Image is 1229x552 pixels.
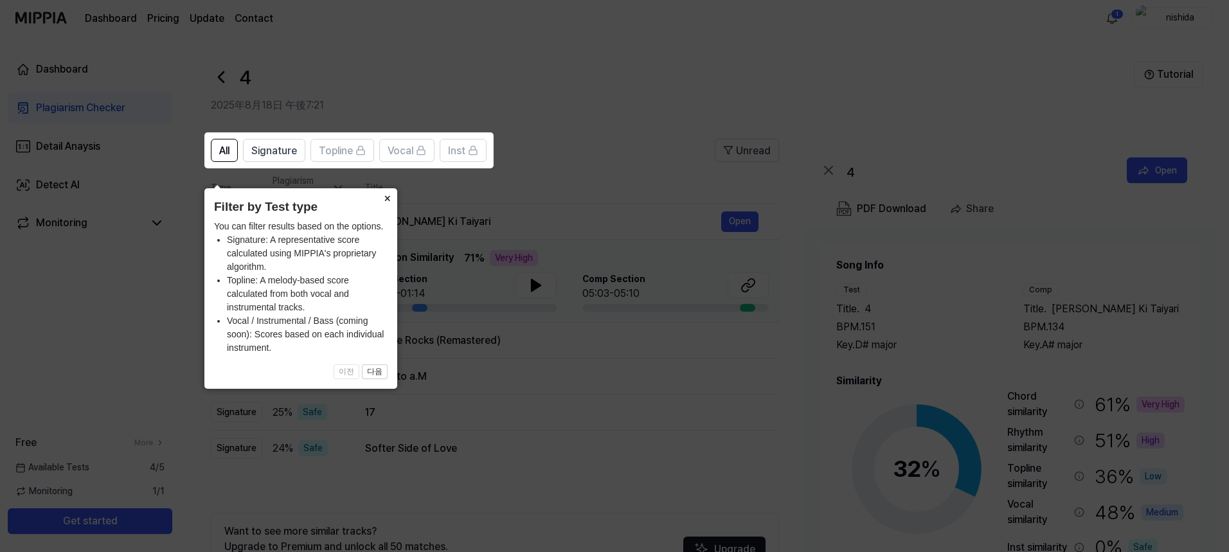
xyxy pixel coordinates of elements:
li: Vocal / Instrumental / Bass (coming soon): Scores based on each individual instrument. [227,314,388,355]
span: All [219,143,229,159]
li: Topline: A melody-based score calculated from both vocal and instrumental tracks. [227,274,388,314]
button: 다음 [362,364,388,380]
header: Filter by Test type [214,198,388,217]
li: Signature: A representative score calculated using MIPPIA's proprietary algorithm. [227,233,388,274]
span: Vocal [388,143,413,159]
span: Topline [319,143,353,159]
button: All [211,139,238,162]
span: Inst [448,143,465,159]
button: Topline [310,139,374,162]
span: Signature [251,143,297,159]
button: Signature [243,139,305,162]
button: Inst [440,139,487,162]
div: You can filter results based on the options. [214,220,388,355]
button: Vocal [379,139,435,162]
button: Close [377,188,397,206]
